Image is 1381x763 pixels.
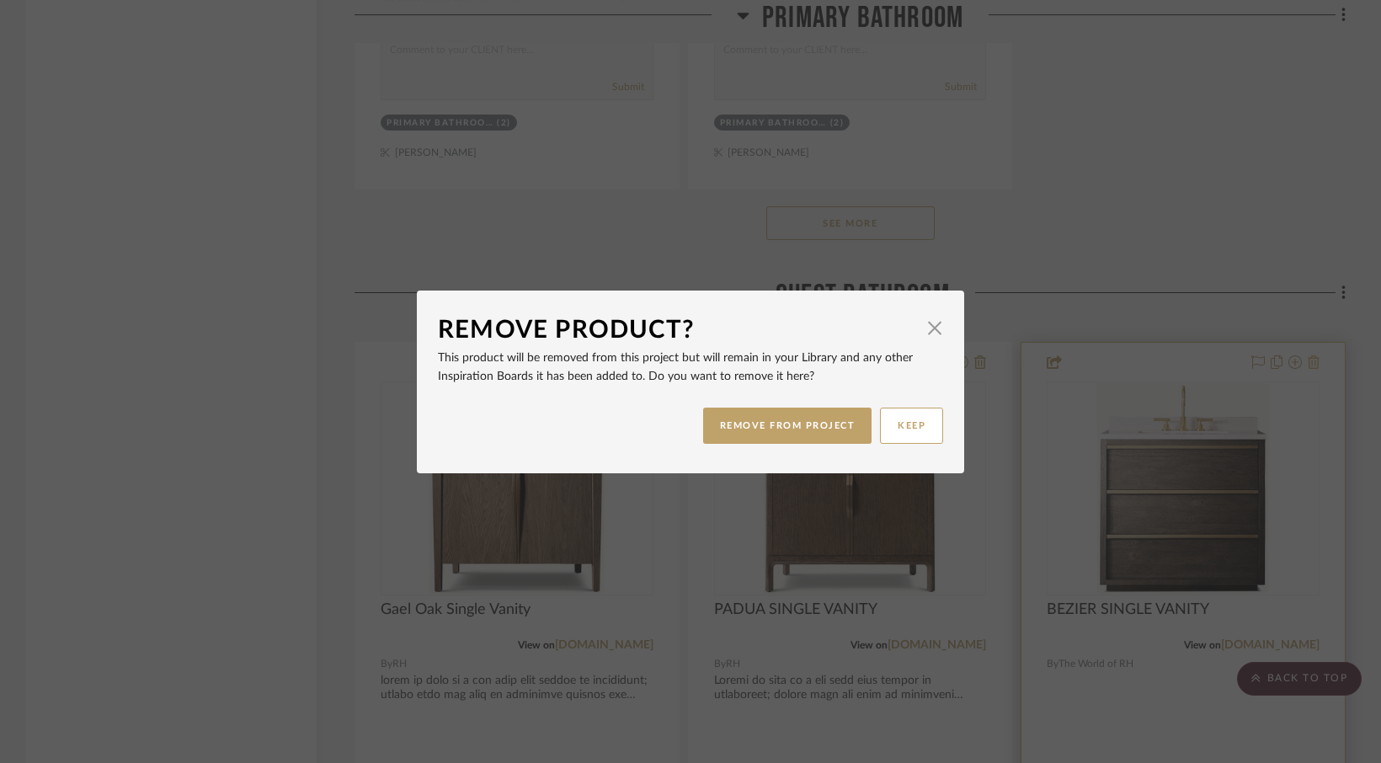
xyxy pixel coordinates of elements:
button: REMOVE FROM PROJECT [703,408,872,444]
div: Remove Product? [438,312,918,349]
button: Close [918,312,952,345]
dialog-header: Remove Product? [438,312,943,349]
button: KEEP [880,408,943,444]
p: This product will be removed from this project but will remain in your Library and any other Insp... [438,349,943,386]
